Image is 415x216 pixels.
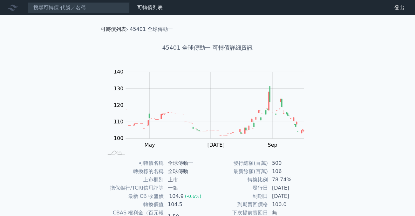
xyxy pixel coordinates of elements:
tspan: 100 [114,136,124,142]
td: 上市 [164,176,207,184]
li: › [101,25,128,33]
h1: 45401 全球傳動一 可轉債詳細資訊 [96,43,319,52]
tspan: 130 [114,86,124,92]
li: 45401 全球傳動一 [130,25,173,33]
td: 全球傳動 [164,167,207,176]
tspan: May [145,142,155,148]
td: 到期賣回價格 [207,200,268,209]
div: 104.9 [168,192,185,200]
td: 一銀 [164,184,207,192]
td: 106 [268,167,312,176]
tspan: [DATE] [207,142,225,148]
td: 最新 CB 收盤價 [103,192,164,200]
span: (-0.6%) [185,194,201,199]
td: 到期日 [207,192,268,200]
tspan: Sep [268,142,277,148]
a: 可轉債列表 [101,26,126,32]
td: 最新餘額(百萬) [207,167,268,176]
td: [DATE] [268,192,312,200]
td: 100.0 [268,200,312,209]
td: 78.74% [268,176,312,184]
td: 發行日 [207,184,268,192]
tspan: 110 [114,119,124,125]
td: 轉換價值 [103,200,164,209]
a: 登出 [390,3,410,13]
input: 搜尋可轉債 代號／名稱 [28,2,130,13]
td: [DATE] [268,184,312,192]
tspan: 140 [114,69,124,75]
td: 擔保銀行/TCRI信用評等 [103,184,164,192]
tspan: 120 [114,102,124,108]
td: 轉換比例 [207,176,268,184]
td: 500 [268,159,312,167]
td: 轉換標的名稱 [103,167,164,176]
td: 上市櫃別 [103,176,164,184]
td: 發行總額(百萬) [207,159,268,167]
td: 可轉債名稱 [103,159,164,167]
a: 可轉債列表 [137,4,163,10]
td: 104.5 [164,200,207,209]
td: 全球傳動一 [164,159,207,167]
g: Chart [111,69,314,148]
